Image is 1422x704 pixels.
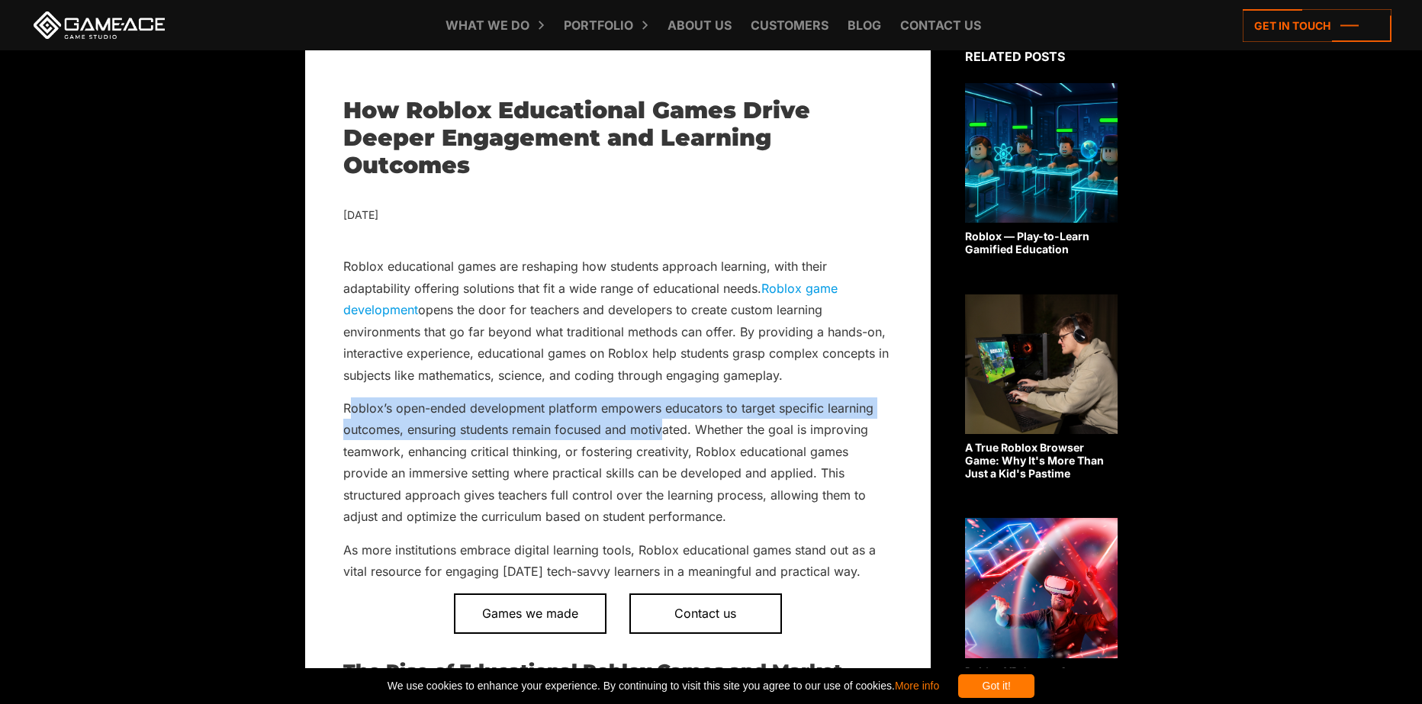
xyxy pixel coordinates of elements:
span: We use cookies to enhance your experience. By continuing to visit this site you agree to our use ... [388,674,939,698]
h2: The Rise of Educational Roblox Games and Market Potential [343,661,893,702]
div: [DATE] [343,206,893,225]
img: Related [965,518,1118,657]
a: Get in touch [1243,9,1391,42]
a: Roblox — Play-to-Learn Gamified Education [965,83,1118,256]
p: Roblox’s open-ended development platform empowers educators to target specific learning outcomes,... [343,397,893,528]
img: Related [965,294,1118,434]
p: As more institutions embrace digital learning tools, Roblox educational games stand out as a vita... [343,539,893,583]
a: A True Roblox Browser Game: Why It's More Than Just a Kid's Pastime [965,294,1118,480]
img: Related [965,83,1118,223]
a: More info [895,680,939,692]
a: Roblox VR Games Are Booming. Here’s How to Ride the Wave [965,518,1118,703]
a: Contact us [629,593,782,633]
h1: How Roblox Educational Games Drive Deeper Engagement and Learning Outcomes [343,97,893,179]
div: Got it! [958,674,1034,698]
div: Related posts [965,47,1118,66]
a: Games we made [454,593,606,633]
p: Roblox educational games are reshaping how students approach learning, with their adaptability of... [343,256,893,386]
